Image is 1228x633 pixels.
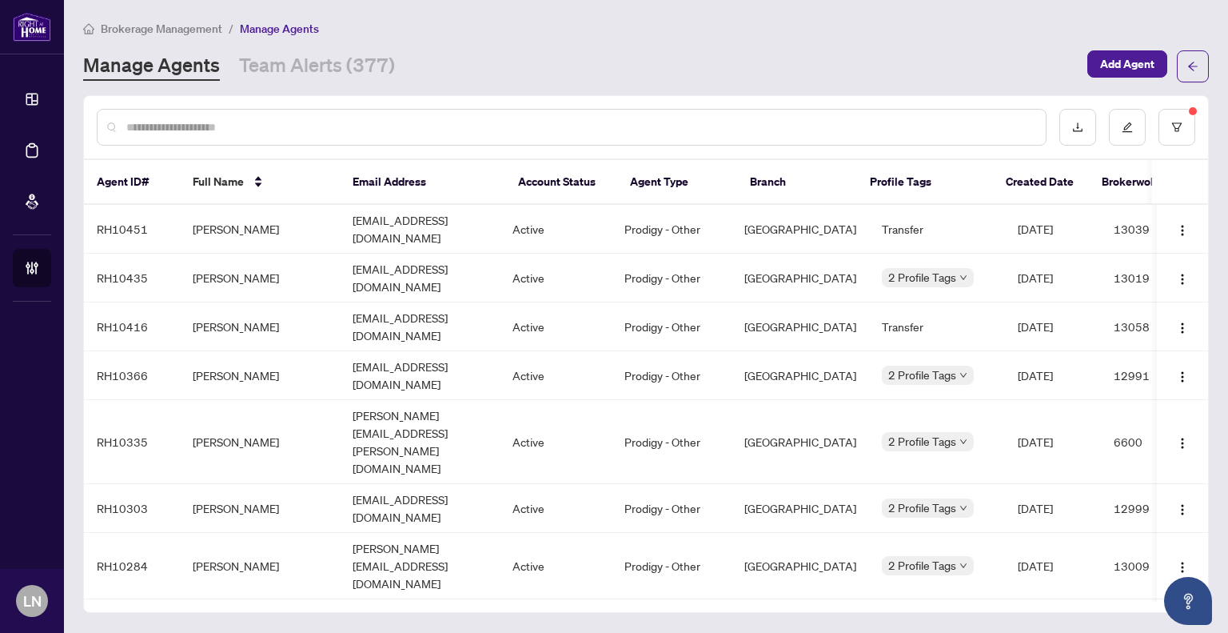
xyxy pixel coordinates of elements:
[869,302,1005,351] td: Transfer
[1005,484,1101,533] td: [DATE]
[180,160,340,205] th: Full Name
[505,160,617,205] th: Account Status
[1101,205,1197,254] td: 13039
[1170,363,1195,388] button: Logo
[732,351,869,400] td: [GEOGRAPHIC_DATA]
[340,205,500,254] td: [EMAIL_ADDRESS][DOMAIN_NAME]
[83,52,220,81] a: Manage Agents
[1176,322,1189,335] img: Logo
[340,533,500,599] td: [PERSON_NAME][EMAIL_ADDRESS][DOMAIN_NAME]
[340,400,500,484] td: [PERSON_NAME][EMAIL_ADDRESS][PERSON_NAME][DOMAIN_NAME]
[180,533,340,599] td: [PERSON_NAME]
[1005,400,1101,484] td: [DATE]
[888,556,956,575] span: 2 Profile Tags
[1170,265,1195,290] button: Logo
[500,254,612,302] td: Active
[1101,484,1197,533] td: 12999
[959,438,967,446] span: down
[340,160,505,205] th: Email Address
[1087,50,1167,78] button: Add Agent
[1100,51,1154,77] span: Add Agent
[1176,437,1189,450] img: Logo
[1187,61,1198,72] span: arrow-left
[1005,533,1101,599] td: [DATE]
[612,254,732,302] td: Prodigy - Other
[1176,273,1189,286] img: Logo
[240,22,319,36] span: Manage Agents
[1176,371,1189,383] img: Logo
[180,205,340,254] td: [PERSON_NAME]
[193,173,244,190] span: Full Name
[1005,205,1101,254] td: [DATE]
[959,562,967,570] span: down
[23,590,42,612] span: LN
[101,22,222,36] span: Brokerage Management
[1072,122,1083,133] span: download
[888,432,956,451] span: 2 Profile Tags
[857,160,993,205] th: Profile Tags
[1170,495,1195,521] button: Logo
[1101,254,1197,302] td: 13019
[737,160,857,205] th: Branch
[1005,302,1101,351] td: [DATE]
[732,205,869,254] td: [GEOGRAPHIC_DATA]
[180,302,340,351] td: [PERSON_NAME]
[732,533,869,599] td: [GEOGRAPHIC_DATA]
[612,484,732,533] td: Prodigy - Other
[1170,314,1195,339] button: Logo
[1101,400,1197,484] td: 6600
[500,484,612,533] td: Active
[1170,429,1195,455] button: Logo
[1005,351,1101,400] td: [DATE]
[239,52,395,81] a: Team Alerts (377)
[13,12,51,42] img: logo
[1109,109,1146,146] button: edit
[1122,122,1133,133] span: edit
[612,400,732,484] td: Prodigy - Other
[84,484,180,533] td: RH10303
[500,302,612,351] td: Active
[1170,216,1195,242] button: Logo
[500,400,612,484] td: Active
[1164,577,1212,625] button: Open asap
[340,484,500,533] td: [EMAIL_ADDRESS][DOMAIN_NAME]
[500,533,612,599] td: Active
[732,302,869,351] td: [GEOGRAPHIC_DATA]
[1171,122,1182,133] span: filter
[180,351,340,400] td: [PERSON_NAME]
[1101,533,1197,599] td: 13009
[84,205,180,254] td: RH10451
[888,499,956,517] span: 2 Profile Tags
[1170,553,1195,579] button: Logo
[84,533,180,599] td: RH10284
[732,254,869,302] td: [GEOGRAPHIC_DATA]
[500,351,612,400] td: Active
[1005,254,1101,302] td: [DATE]
[84,302,180,351] td: RH10416
[959,274,967,282] span: down
[229,19,233,38] li: /
[500,205,612,254] td: Active
[612,351,732,400] td: Prodigy - Other
[1176,224,1189,237] img: Logo
[340,254,500,302] td: [EMAIL_ADDRESS][DOMAIN_NAME]
[1101,351,1197,400] td: 12991
[340,351,500,400] td: [EMAIL_ADDRESS][DOMAIN_NAME]
[617,160,737,205] th: Agent Type
[1176,561,1189,574] img: Logo
[180,254,340,302] td: [PERSON_NAME]
[1176,503,1189,516] img: Logo
[180,484,340,533] td: [PERSON_NAME]
[1158,109,1195,146] button: filter
[612,205,732,254] td: Prodigy - Other
[888,268,956,286] span: 2 Profile Tags
[84,254,180,302] td: RH10435
[612,302,732,351] td: Prodigy - Other
[84,160,180,205] th: Agent ID#
[732,484,869,533] td: [GEOGRAPHIC_DATA]
[959,504,967,512] span: down
[83,23,94,34] span: home
[340,302,500,351] td: [EMAIL_ADDRESS][DOMAIN_NAME]
[612,533,732,599] td: Prodigy - Other
[1089,160,1185,205] th: Brokerwolf ID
